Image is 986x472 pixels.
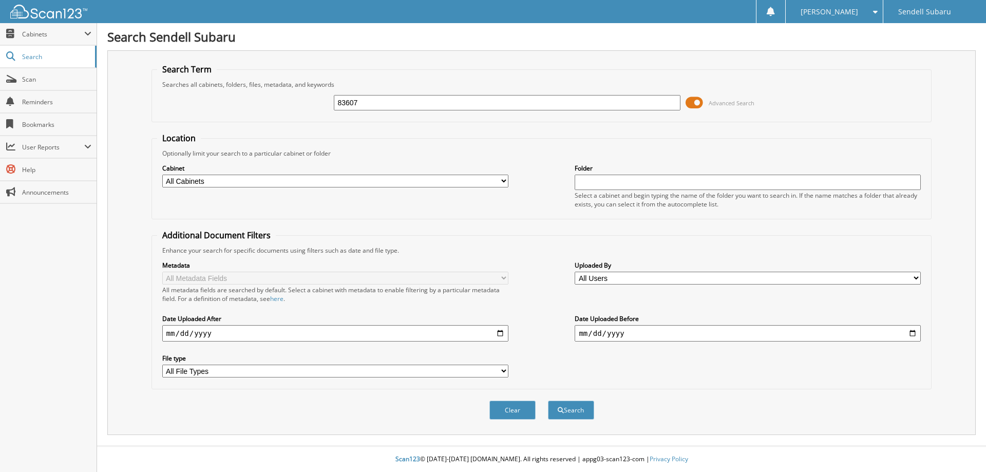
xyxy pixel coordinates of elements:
label: Metadata [162,261,508,270]
label: Uploaded By [575,261,921,270]
div: Optionally limit your search to a particular cabinet or folder [157,149,926,158]
span: Scan123 [395,455,420,463]
label: Date Uploaded Before [575,314,921,323]
span: Scan [22,75,91,84]
span: Advanced Search [709,99,754,107]
span: Bookmarks [22,120,91,129]
label: Folder [575,164,921,173]
label: Cabinet [162,164,508,173]
div: Searches all cabinets, folders, files, metadata, and keywords [157,80,926,89]
legend: Location [157,133,201,144]
span: Cabinets [22,30,84,39]
button: Clear [489,401,536,420]
label: Date Uploaded After [162,314,508,323]
input: start [162,325,508,342]
span: Announcements [22,188,91,197]
span: [PERSON_NAME] [801,9,858,15]
div: All metadata fields are searched by default. Select a cabinet with metadata to enable filtering b... [162,286,508,303]
div: © [DATE]-[DATE] [DOMAIN_NAME]. All rights reserved | appg03-scan123-com | [97,447,986,472]
iframe: Chat Widget [935,423,986,472]
span: Reminders [22,98,91,106]
input: end [575,325,921,342]
h1: Search Sendell Subaru [107,28,976,45]
legend: Additional Document Filters [157,230,276,241]
legend: Search Term [157,64,217,75]
div: Select a cabinet and begin typing the name of the folder you want to search in. If the name match... [575,191,921,209]
span: Help [22,165,91,174]
label: File type [162,354,508,363]
img: scan123-logo-white.svg [10,5,87,18]
span: Search [22,52,90,61]
div: Enhance your search for specific documents using filters such as date and file type. [157,246,926,255]
span: Sendell Subaru [898,9,951,15]
a: Privacy Policy [650,455,688,463]
span: User Reports [22,143,84,152]
a: here [270,294,283,303]
button: Search [548,401,594,420]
